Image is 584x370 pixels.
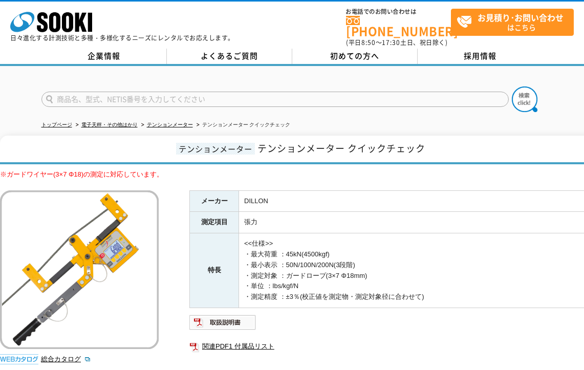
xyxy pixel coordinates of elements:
[330,50,379,61] span: 初めての方へ
[176,143,255,155] span: テンションメーター
[190,233,239,308] th: 特長
[189,321,256,329] a: 取扱説明書
[451,9,574,36] a: お見積り･お問い合わせはこちら
[457,9,573,35] span: はこちら
[257,141,425,155] span: テンションメーター クイックチェック
[478,11,564,24] strong: お見積り･お問い合わせ
[292,49,418,64] a: 初めての方へ
[41,92,509,107] input: 商品名、型式、NETIS番号を入力してください
[41,49,167,64] a: 企業情報
[41,355,91,363] a: 総合カタログ
[382,38,400,47] span: 17:30
[512,86,537,112] img: btn_search.png
[418,49,543,64] a: 採用情報
[167,49,292,64] a: よくあるご質問
[10,35,234,41] p: 日々進化する計測技術と多種・多様化するニーズにレンタルでお応えします。
[346,9,451,15] span: お電話でのお問い合わせは
[346,16,451,37] a: [PHONE_NUMBER]
[190,190,239,212] th: メーカー
[346,38,447,47] span: (平日 ～ 土日、祝日除く)
[361,38,376,47] span: 8:50
[190,212,239,233] th: 測定項目
[194,120,291,130] li: テンションメーター クイックチェック
[41,122,72,127] a: トップページ
[81,122,138,127] a: 電子天秤・その他はかり
[147,122,193,127] a: テンションメーター
[189,314,256,331] img: 取扱説明書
